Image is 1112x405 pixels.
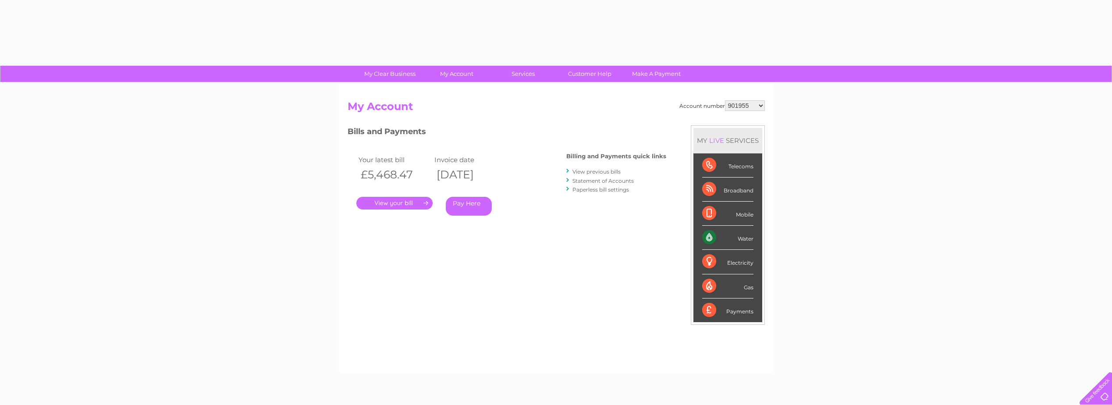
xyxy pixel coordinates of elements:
[702,202,753,226] div: Mobile
[446,197,492,216] a: Pay Here
[693,128,762,153] div: MY SERVICES
[432,166,508,184] th: [DATE]
[356,166,433,184] th: £5,468.47
[356,197,433,210] a: .
[702,274,753,298] div: Gas
[702,226,753,250] div: Water
[432,154,508,166] td: Invoice date
[554,66,626,82] a: Customer Help
[702,250,753,274] div: Electricity
[702,298,753,322] div: Payments
[707,136,726,145] div: LIVE
[679,100,765,111] div: Account number
[572,168,621,175] a: View previous bills
[348,100,765,117] h2: My Account
[572,186,629,193] a: Paperless bill settings
[620,66,693,82] a: Make A Payment
[356,154,433,166] td: Your latest bill
[572,178,634,184] a: Statement of Accounts
[702,178,753,202] div: Broadband
[354,66,426,82] a: My Clear Business
[420,66,493,82] a: My Account
[702,153,753,178] div: Telecoms
[348,125,666,141] h3: Bills and Payments
[487,66,559,82] a: Services
[566,153,666,160] h4: Billing and Payments quick links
